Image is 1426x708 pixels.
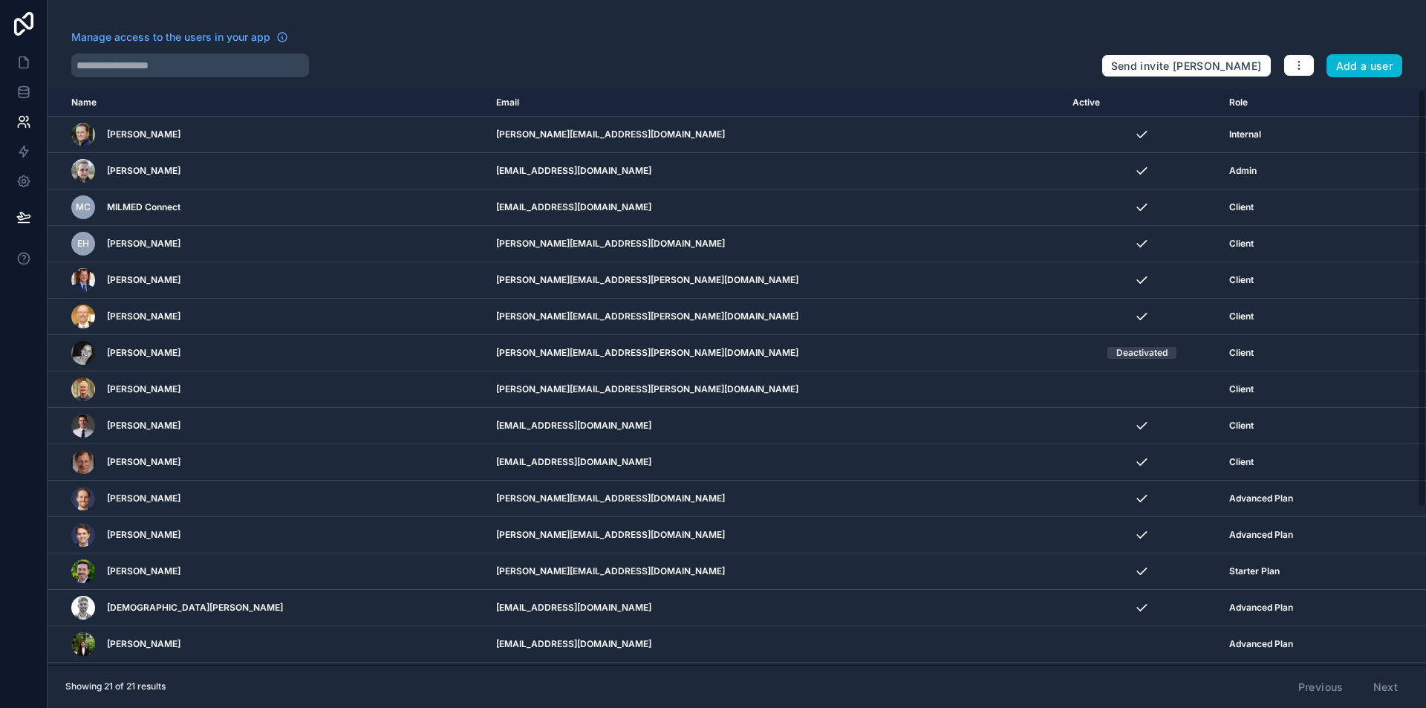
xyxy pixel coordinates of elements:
[107,493,180,504] span: [PERSON_NAME]
[487,553,1064,590] td: [PERSON_NAME][EMAIL_ADDRESS][DOMAIN_NAME]
[487,89,1064,117] th: Email
[487,517,1064,553] td: [PERSON_NAME][EMAIL_ADDRESS][DOMAIN_NAME]
[107,201,180,213] span: MILMED Connect
[487,153,1064,189] td: [EMAIL_ADDRESS][DOMAIN_NAME]
[1229,420,1254,432] span: Client
[487,371,1064,408] td: [PERSON_NAME][EMAIL_ADDRESS][PERSON_NAME][DOMAIN_NAME]
[107,565,180,577] span: [PERSON_NAME]
[1229,129,1261,140] span: Internal
[107,274,180,286] span: [PERSON_NAME]
[77,238,89,250] span: EH
[107,529,180,541] span: [PERSON_NAME]
[107,165,180,177] span: [PERSON_NAME]
[1229,493,1293,504] span: Advanced Plan
[487,590,1064,626] td: [EMAIL_ADDRESS][DOMAIN_NAME]
[1229,201,1254,213] span: Client
[1229,565,1280,577] span: Starter Plan
[1220,89,1367,117] th: Role
[487,335,1064,371] td: [PERSON_NAME][EMAIL_ADDRESS][PERSON_NAME][DOMAIN_NAME]
[1229,638,1293,650] span: Advanced Plan
[65,681,166,692] span: Showing 21 of 21 results
[107,347,180,359] span: [PERSON_NAME]
[48,89,1426,665] div: scrollable content
[487,663,1064,699] td: [PERSON_NAME][EMAIL_ADDRESS][DOMAIN_NAME]
[487,444,1064,481] td: [EMAIL_ADDRESS][DOMAIN_NAME]
[107,238,180,250] span: [PERSON_NAME]
[1229,238,1254,250] span: Client
[1229,274,1254,286] span: Client
[1229,165,1257,177] span: Admin
[1229,456,1254,468] span: Client
[1326,54,1403,78] button: Add a user
[107,129,180,140] span: [PERSON_NAME]
[107,383,180,395] span: [PERSON_NAME]
[487,408,1064,444] td: [EMAIL_ADDRESS][DOMAIN_NAME]
[487,226,1064,262] td: [PERSON_NAME][EMAIL_ADDRESS][DOMAIN_NAME]
[487,117,1064,153] td: [PERSON_NAME][EMAIL_ADDRESS][DOMAIN_NAME]
[48,89,487,117] th: Name
[71,30,288,45] a: Manage access to the users in your app
[487,626,1064,663] td: [EMAIL_ADDRESS][DOMAIN_NAME]
[107,638,180,650] span: [PERSON_NAME]
[1064,89,1220,117] th: Active
[1229,602,1293,614] span: Advanced Plan
[1101,54,1272,78] button: Send invite [PERSON_NAME]
[107,311,180,322] span: [PERSON_NAME]
[107,602,283,614] span: [DEMOGRAPHIC_DATA][PERSON_NAME]
[1229,347,1254,359] span: Client
[1229,529,1293,541] span: Advanced Plan
[1116,347,1168,359] div: Deactivated
[1229,311,1254,322] span: Client
[487,189,1064,226] td: [EMAIL_ADDRESS][DOMAIN_NAME]
[71,30,270,45] span: Manage access to the users in your app
[1229,383,1254,395] span: Client
[107,456,180,468] span: [PERSON_NAME]
[107,420,180,432] span: [PERSON_NAME]
[76,201,91,213] span: MC
[487,299,1064,335] td: [PERSON_NAME][EMAIL_ADDRESS][PERSON_NAME][DOMAIN_NAME]
[487,262,1064,299] td: [PERSON_NAME][EMAIL_ADDRESS][PERSON_NAME][DOMAIN_NAME]
[487,481,1064,517] td: [PERSON_NAME][EMAIL_ADDRESS][DOMAIN_NAME]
